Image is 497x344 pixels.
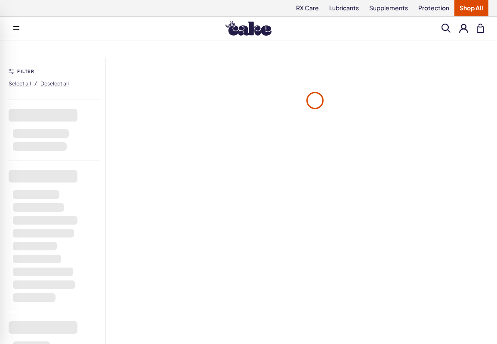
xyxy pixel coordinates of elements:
img: Hello Cake [225,21,272,36]
button: Deselect all [40,76,69,90]
span: / [34,79,37,87]
span: Select all [9,80,31,87]
button: Select all [9,76,31,90]
span: Deselect all [40,80,69,87]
